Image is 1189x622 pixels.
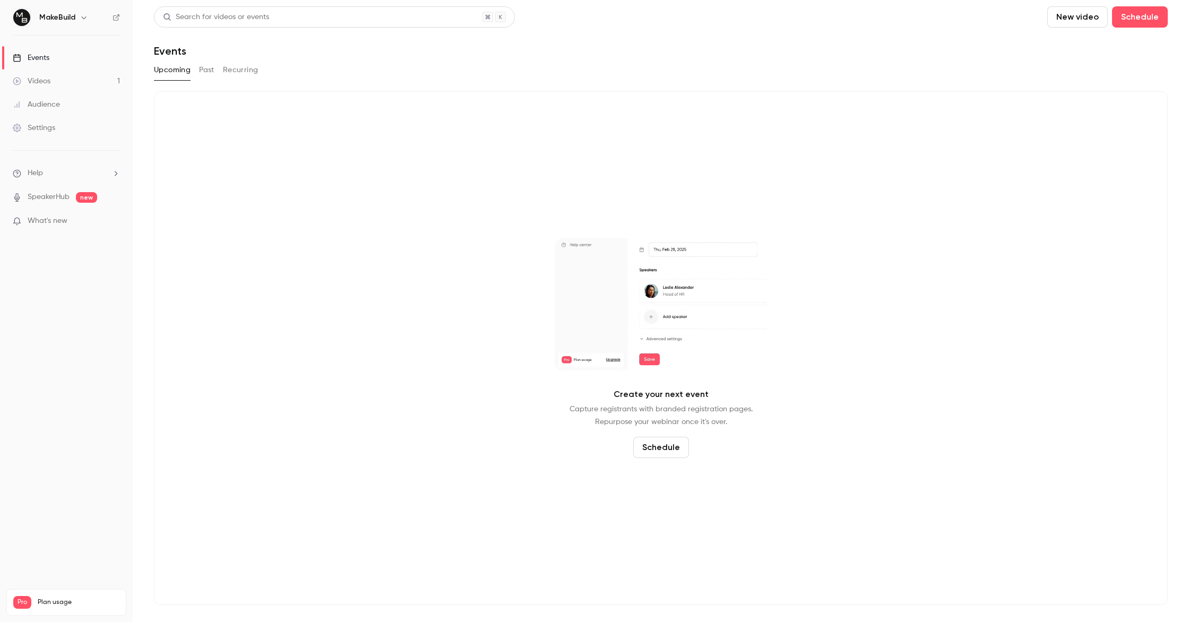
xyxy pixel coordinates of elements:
div: Audience [13,99,60,110]
button: Past [199,62,214,79]
button: Schedule [633,437,689,458]
div: Search for videos or events [163,12,269,23]
span: Help [28,168,43,179]
iframe: Noticeable Trigger [107,217,120,226]
button: New video [1047,6,1108,28]
span: new [76,192,97,203]
button: Schedule [1112,6,1168,28]
span: Plan usage [38,598,119,607]
button: Upcoming [154,62,191,79]
div: Events [13,53,49,63]
div: Settings [13,123,55,133]
h1: Events [154,45,186,57]
span: What's new [28,215,67,227]
div: Videos [13,76,50,87]
span: Pro [13,596,31,609]
img: MakeBuild [13,9,30,26]
p: Create your next event [614,388,709,401]
li: help-dropdown-opener [13,168,120,179]
a: SpeakerHub [28,192,70,203]
p: Capture registrants with branded registration pages. Repurpose your webinar once it's over. [570,403,753,428]
button: Recurring [223,62,259,79]
h6: MakeBuild [39,12,75,23]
